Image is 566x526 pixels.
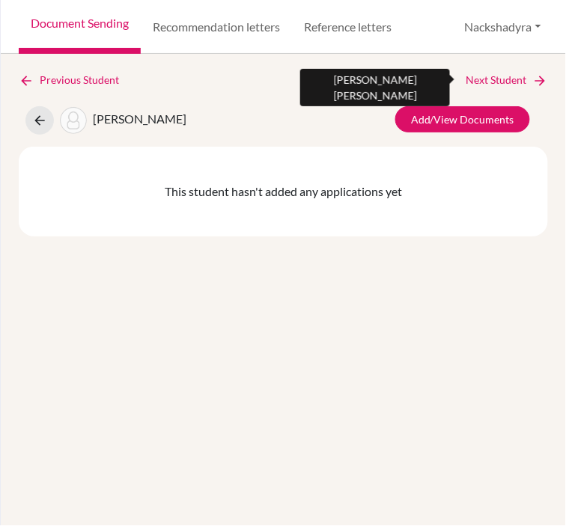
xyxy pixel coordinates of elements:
div: This student hasn't added any applications yet [19,147,548,236]
a: Next Student [466,72,548,88]
a: Add/View Documents [395,106,530,132]
button: Nackshadyra [458,13,548,41]
span: [PERSON_NAME] [93,111,186,126]
div: [PERSON_NAME] [PERSON_NAME] [300,69,450,106]
a: Previous Student [19,72,131,88]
